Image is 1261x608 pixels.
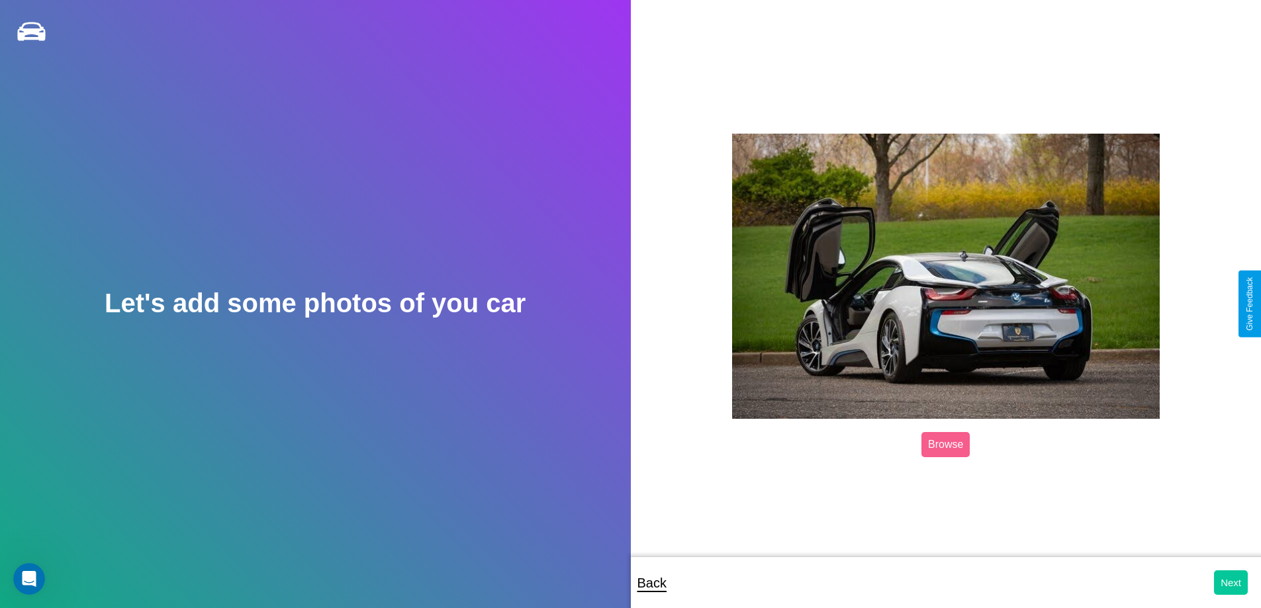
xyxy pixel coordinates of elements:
[637,571,667,595] p: Back
[732,134,1160,419] img: posted
[1214,570,1248,595] button: Next
[1245,277,1254,331] div: Give Feedback
[13,563,45,595] iframe: Intercom live chat
[105,288,526,318] h2: Let's add some photos of you car
[921,432,970,457] label: Browse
